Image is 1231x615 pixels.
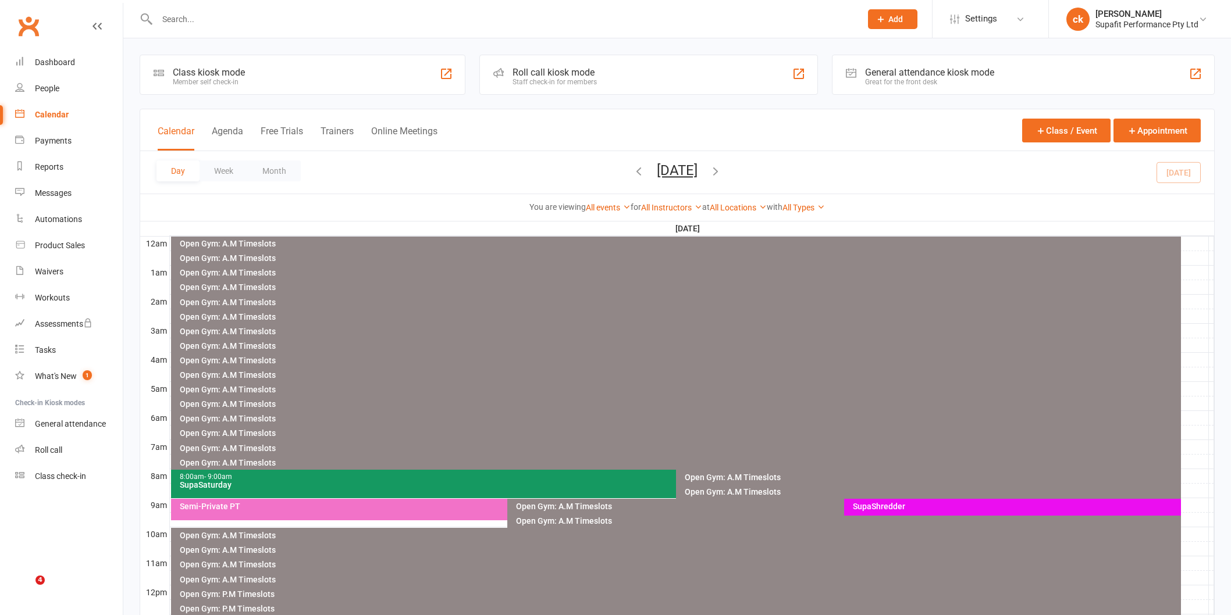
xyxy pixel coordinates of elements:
a: All Types [782,203,825,212]
div: 8:00am [179,473,1168,481]
span: - 9:00am [204,473,232,481]
div: Open Gym: A.M Timeslots [179,575,1179,584]
a: Tasks [15,337,123,363]
div: Open Gym: A.M Timeslots [179,400,1179,408]
strong: for [631,202,641,212]
strong: with [767,202,782,212]
div: Open Gym: A.M Timeslots [179,298,1179,306]
iframe: Intercom live chat [12,575,40,603]
th: 11am [140,556,169,570]
a: Product Sales [15,233,123,259]
div: Staff check-in for members [513,78,597,86]
div: SupaShredder [852,502,1179,510]
a: Workouts [15,285,123,311]
div: Open Gym: A.M Timeslots [515,517,1179,525]
strong: You are viewing [529,202,586,212]
div: Product Sales [35,241,85,250]
th: [DATE] [169,221,1209,236]
div: What's New [35,371,77,381]
a: Assessments [15,311,123,337]
div: Open Gym: A.M Timeslots [179,429,1179,437]
button: Class / Event [1022,119,1111,142]
span: Add [888,15,903,24]
div: Open Gym: A.M Timeslots [179,342,1179,350]
div: Automations [35,214,82,224]
div: Open Gym: A.M Timeslots [684,473,1179,481]
div: Roll call [35,445,62,455]
button: Free Trials [261,126,303,151]
div: Class check-in [35,471,86,481]
div: Open Gym: P.M Timeslots [179,605,1179,613]
div: General attendance [35,419,106,428]
a: Class kiosk mode [15,463,123,489]
a: Roll call [15,437,123,463]
div: Supafit Performance Pty Ltd [1095,19,1198,30]
div: Open Gym: A.M Timeslots [179,283,1179,291]
div: Member self check-in [173,78,245,86]
th: 12am [140,236,169,251]
div: Open Gym: A.M Timeslots [179,531,1179,539]
input: Search... [154,11,853,27]
a: What's New1 [15,363,123,389]
a: Payments [15,128,123,154]
a: All Locations [710,203,767,212]
div: Messages [35,188,72,198]
a: People [15,76,123,102]
button: Month [248,160,301,181]
div: Open Gym: P.M Timeslots [179,590,1179,598]
div: Calendar [35,110,69,119]
th: 9am [140,498,169,512]
span: 1 [83,370,92,380]
th: 7am [140,439,169,454]
div: Great for the front desk [865,78,994,86]
div: Open Gym: A.M Timeslots [179,444,1179,452]
div: Class kiosk mode [173,67,245,78]
div: Assessments [35,319,92,328]
div: Open Gym: A.M Timeslots [179,327,1179,335]
button: Agenda [212,126,243,151]
div: Open Gym: A.M Timeslots [179,459,1179,467]
div: Open Gym: A.M Timeslots [179,385,1179,394]
div: Dashboard [35,58,75,67]
div: Open Gym: A.M Timeslots [179,560,1179,568]
a: Reports [15,154,123,180]
div: Waivers [35,267,63,276]
a: All events [586,203,631,212]
div: Open Gym: A.M Timeslots [179,313,1179,321]
th: 1am [140,265,169,280]
th: 6am [140,410,169,425]
div: Semi-Private PT [179,502,831,510]
div: [PERSON_NAME] [1095,9,1198,19]
a: General attendance kiosk mode [15,411,123,437]
th: 2am [140,294,169,309]
div: Open Gym: A.M Timeslots [179,414,1179,423]
span: Settings [965,6,997,32]
a: Clubworx [14,12,43,41]
div: Open Gym: A.M Timeslots [515,502,1167,510]
th: 3am [140,323,169,338]
th: 12pm [140,585,169,599]
button: Online Meetings [371,126,437,151]
div: Open Gym: A.M Timeslots [179,371,1179,379]
a: All Instructors [641,203,702,212]
div: Open Gym: A.M Timeslots [179,356,1179,364]
th: 4am [140,352,169,367]
th: 8am [140,469,169,483]
button: Calendar [158,126,194,151]
a: Automations [15,206,123,233]
div: Open Gym: A.M Timeslots [684,488,1179,496]
a: Calendar [15,102,123,128]
div: Workouts [35,293,70,302]
span: 4 [35,575,45,585]
a: Waivers [15,259,123,285]
div: People [35,84,59,93]
button: Week [200,160,248,181]
div: Open Gym: A.M Timeslots [179,546,1179,554]
div: Reports [35,162,63,171]
button: Appointment [1113,119,1201,142]
div: Open Gym: A.M Timeslots [179,254,1179,262]
div: Roll call kiosk mode [513,67,597,78]
div: SupaSaturday [179,481,1168,489]
div: ck [1066,8,1090,31]
a: Messages [15,180,123,206]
